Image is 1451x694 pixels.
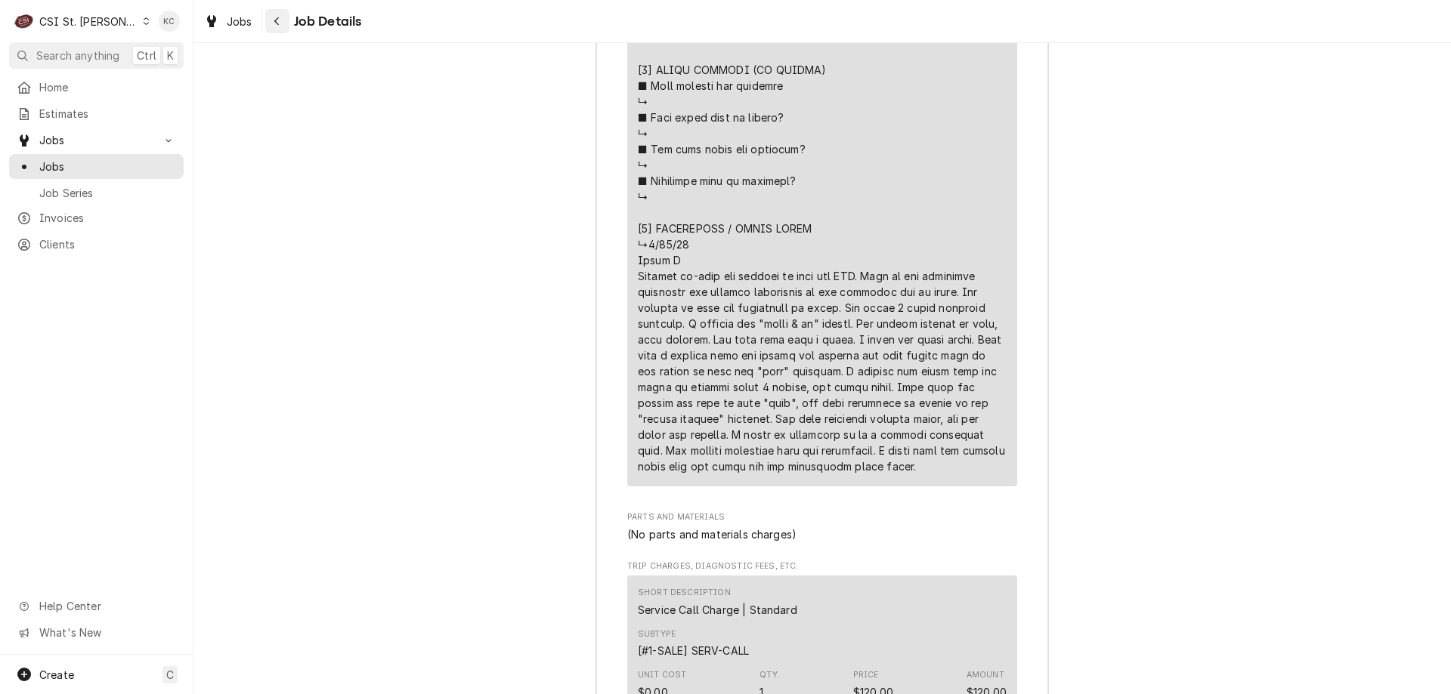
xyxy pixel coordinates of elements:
span: Jobs [227,14,252,29]
div: Short Description [638,587,797,617]
span: Job Details [289,11,362,32]
div: Parts and Materials List [627,526,1017,542]
span: Create [39,668,74,681]
div: Short Description [638,587,731,599]
div: Short Description [638,602,797,618]
button: Navigate back [265,9,289,33]
div: Subtype [638,643,749,659]
span: Ctrl [137,48,156,63]
div: Unit Cost [638,669,686,681]
div: Subtype [638,628,676,640]
span: Estimates [39,106,176,122]
a: Job Series [9,180,184,205]
a: Clients [9,232,184,257]
a: Jobs [9,154,184,179]
a: Go to What's New [9,620,184,645]
span: Search anything [36,48,119,63]
span: Jobs [39,132,153,148]
span: Home [39,79,176,95]
div: Subtype [638,628,749,659]
span: Trip Charges, Diagnostic Fees, etc. [627,560,1017,572]
a: Go to Help Center [9,594,184,618]
a: Invoices [9,205,184,230]
div: CSI St. [PERSON_NAME] [39,14,138,29]
span: Invoices [39,210,176,226]
div: KC [159,11,180,32]
a: Jobs [198,9,258,34]
a: Go to Jobs [9,128,184,153]
div: CSI St. Louis's Avatar [14,11,35,32]
div: Parts and Materials [627,511,1017,541]
div: Kelly Christen's Avatar [159,11,180,32]
span: Jobs [39,159,176,174]
span: Clients [39,236,176,252]
span: Job Series [39,185,176,201]
div: C [14,11,35,32]
span: K [167,48,174,63]
span: Help Center [39,598,175,614]
div: Price [853,669,879,681]
span: What's New [39,625,175,640]
span: Parts and Materials [627,511,1017,523]
div: Qty. [760,669,780,681]
button: Search anythingCtrlK [9,42,184,69]
div: Amount [967,669,1004,681]
a: Estimates [9,101,184,126]
span: C [166,667,174,683]
a: Home [9,75,184,100]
